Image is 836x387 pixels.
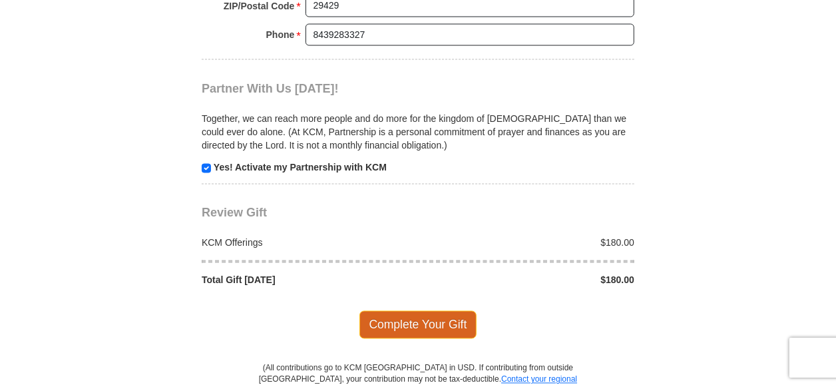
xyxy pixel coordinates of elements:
div: $180.00 [418,274,642,287]
span: Complete Your Gift [359,311,477,339]
div: Total Gift [DATE] [195,274,419,287]
span: Partner With Us [DATE]! [202,82,339,95]
strong: Yes! Activate my Partnership with KCM [214,163,387,173]
span: Review Gift [202,206,267,220]
strong: Phone [266,25,295,44]
div: KCM Offerings [195,236,419,250]
p: Together, we can reach more people and do more for the kingdom of [DEMOGRAPHIC_DATA] than we coul... [202,112,634,152]
div: $180.00 [418,236,642,250]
